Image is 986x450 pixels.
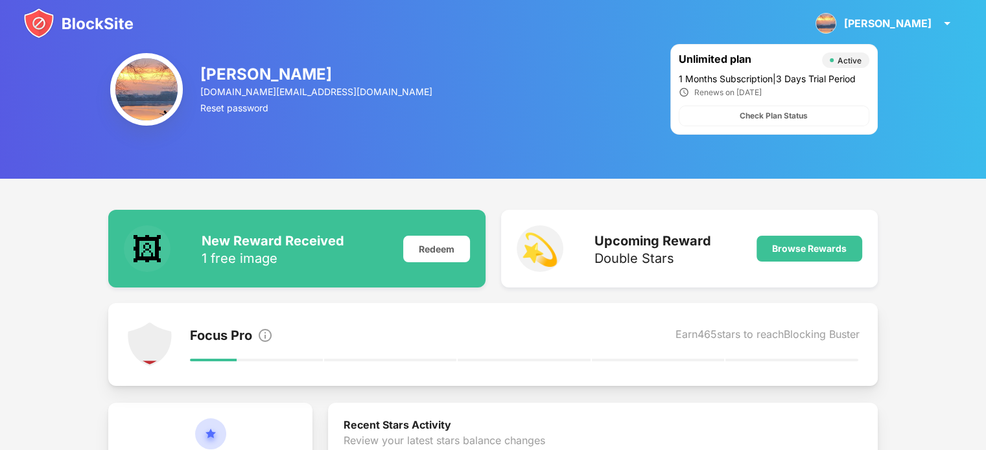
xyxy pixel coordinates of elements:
[110,53,183,126] img: ACg8ocKGq-K3HciTbf3Wvrs12qtO2md_u9JjWTmRf0ykbpMbV1jjQLy6=s96-c
[594,233,711,249] div: Upcoming Reward
[257,328,273,343] img: info.svg
[679,87,689,98] img: clock_ic.svg
[202,233,344,249] div: New Reward Received
[190,328,252,346] div: Focus Pro
[772,243,847,254] div: Browse Rewards
[838,56,862,65] div: Active
[23,8,134,39] img: blocksite-icon.svg
[679,73,869,84] div: 1 Months Subscription | 3 Days Trial Period
[679,52,816,68] div: Unlimited plan
[202,252,344,265] div: 1 free image
[200,86,434,97] div: [DOMAIN_NAME][EMAIL_ADDRESS][DOMAIN_NAME]
[517,225,563,272] div: 💫
[844,17,932,30] div: [PERSON_NAME]
[124,225,170,272] div: 🖼
[740,109,808,122] div: Check Plan Status
[344,418,862,434] div: Recent Stars Activity
[594,252,711,265] div: Double Stars
[694,87,762,97] div: Renews on [DATE]
[675,328,860,346] div: Earn 465 stars to reach Blocking Buster
[200,65,434,84] div: [PERSON_NAME]
[403,236,470,262] div: Redeem
[816,13,836,34] img: ACg8ocKGq-K3HciTbf3Wvrs12qtO2md_u9JjWTmRf0ykbpMbV1jjQLy6=s96-c
[126,321,173,368] img: points-level-1.svg
[200,102,434,113] div: Reset password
